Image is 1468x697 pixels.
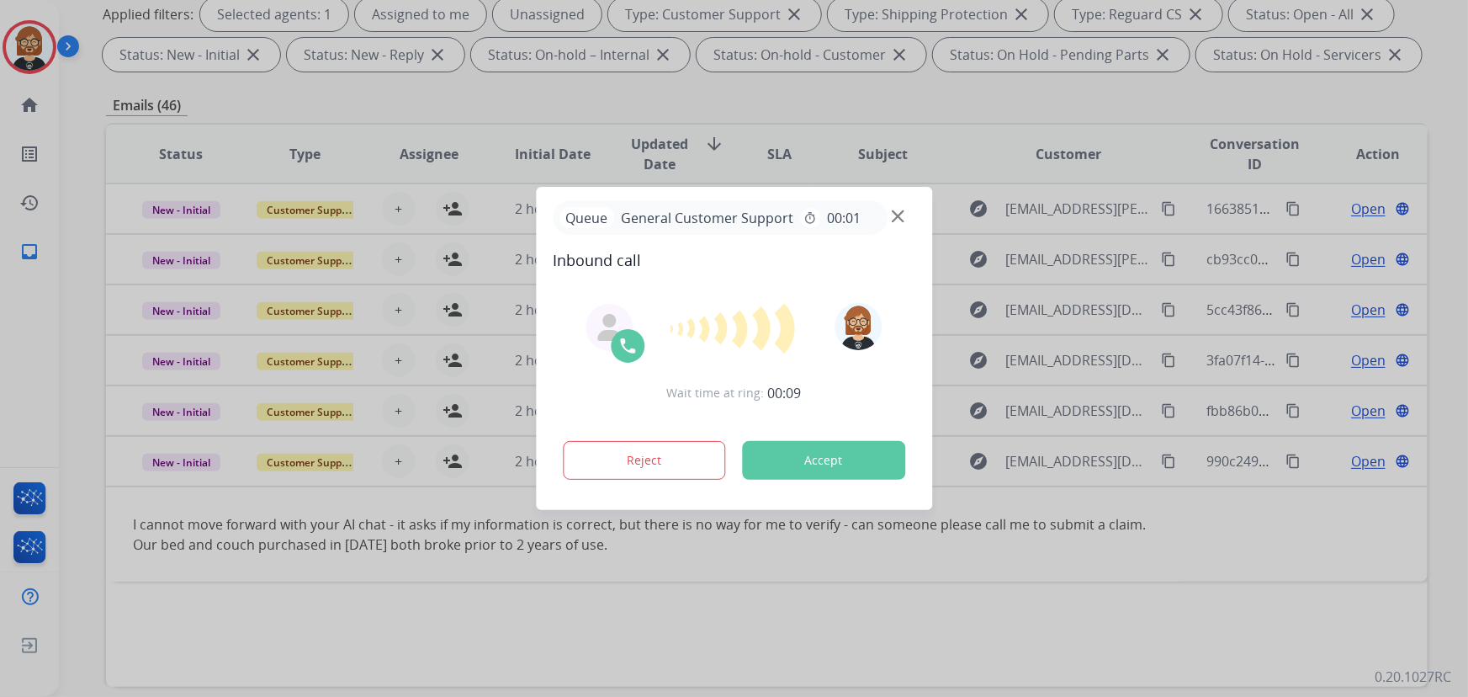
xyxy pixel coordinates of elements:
[667,385,765,402] span: Wait time at ring:
[892,210,904,223] img: close-button
[596,314,623,341] img: agent-avatar
[742,441,905,480] button: Accept
[1375,667,1451,687] p: 0.20.1027RC
[803,211,817,225] mat-icon: timer
[614,208,800,228] span: General Customer Support
[563,441,726,480] button: Reject
[553,248,915,272] span: Inbound call
[617,336,638,356] img: call-icon
[559,207,614,228] p: Queue
[827,208,861,228] span: 00:01
[835,303,882,350] img: avatar
[768,383,802,403] span: 00:09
